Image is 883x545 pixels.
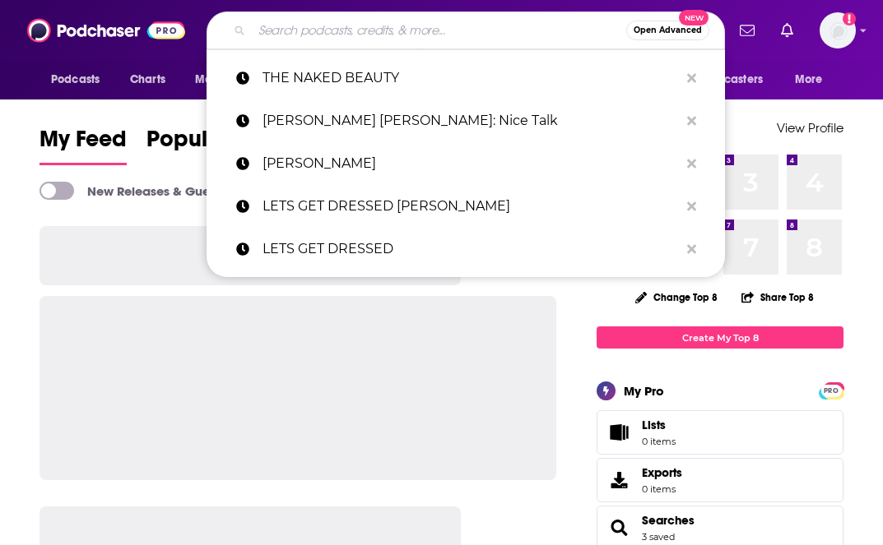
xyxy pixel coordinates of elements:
[40,125,127,165] a: My Feed
[624,383,664,399] div: My Pro
[51,68,100,91] span: Podcasts
[642,418,666,432] span: Lists
[597,410,843,455] a: Lists
[602,421,635,444] span: Lists
[774,16,800,44] a: Show notifications dropdown
[40,64,121,95] button: open menu
[777,120,843,136] a: View Profile
[820,12,856,48] span: Logged in as alignPR
[783,64,843,95] button: open menu
[207,99,725,142] a: [PERSON_NAME] [PERSON_NAME]: Nice Talk
[820,12,856,48] img: User Profile
[642,418,676,432] span: Lists
[642,483,682,495] span: 0 items
[252,17,626,44] input: Search podcasts, credits, & more...
[625,287,727,307] button: Change Top 8
[146,125,286,165] a: Popular Feed
[207,142,725,185] a: [PERSON_NAME]
[795,68,823,91] span: More
[602,469,635,492] span: Exports
[642,531,675,543] a: 3 saved
[597,326,843,349] a: Create My Top 8
[263,99,679,142] p: Marie Claire: Nice Talk
[195,68,253,91] span: Monitoring
[642,513,695,528] a: Searches
[263,185,679,228] p: LETS GET DRESSED LIV PEREZ
[733,16,761,44] a: Show notifications dropdown
[602,516,635,539] a: Searches
[40,125,127,163] span: My Feed
[27,15,185,46] img: Podchaser - Follow, Share and Rate Podcasts
[207,57,725,99] a: THE NAKED BEAUTY
[741,281,815,313] button: Share Top 8
[40,182,256,200] a: New Releases & Guests Only
[207,12,725,49] div: Search podcasts, credits, & more...
[146,125,286,163] span: Popular Feed
[679,10,709,25] span: New
[207,228,725,270] a: LETS GET DRESSED
[642,465,682,480] span: Exports
[263,228,679,270] p: LETS GET DRESSED
[820,12,856,48] button: Show profile menu
[642,436,676,447] span: 0 items
[263,142,679,185] p: LIV PEREZ
[821,385,841,397] span: PRO
[207,185,725,228] a: LETS GET DRESSED [PERSON_NAME]
[130,68,165,91] span: Charts
[119,64,175,95] a: Charts
[843,12,856,25] svg: Add a profile image
[821,384,841,396] a: PRO
[673,64,787,95] button: open menu
[626,21,709,40] button: Open AdvancedNew
[597,458,843,502] a: Exports
[634,26,702,35] span: Open Advanced
[263,57,679,99] p: THE NAKED BEAUTY
[184,64,275,95] button: open menu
